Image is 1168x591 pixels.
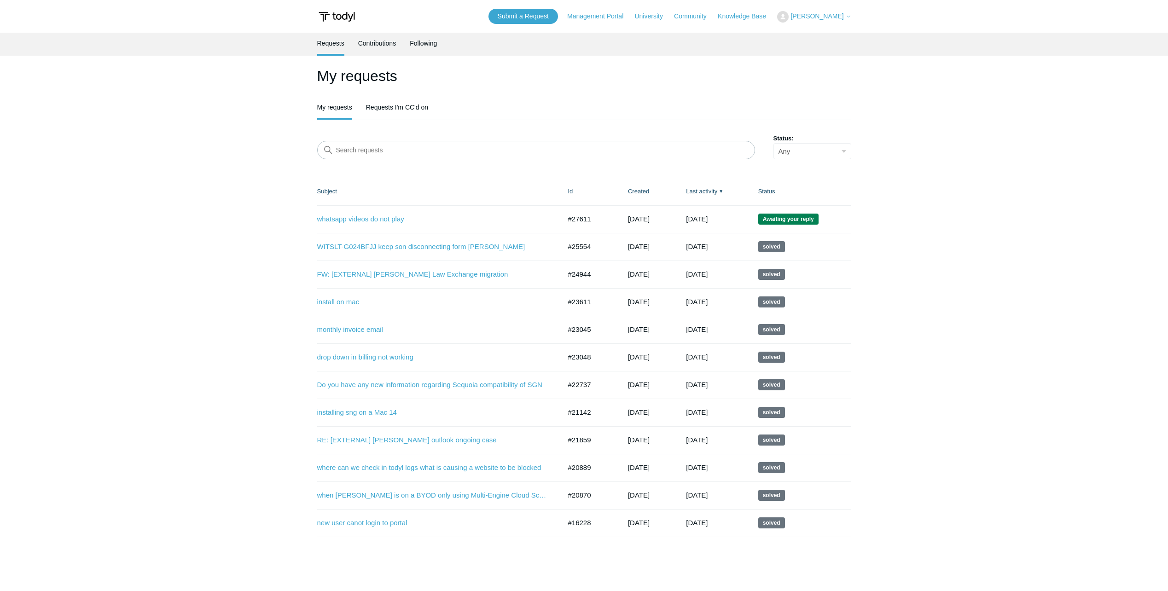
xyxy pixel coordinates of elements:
[758,324,785,335] span: This request has been solved
[317,8,356,25] img: Todyl Support Center Help Center home page
[317,178,559,205] th: Subject
[317,380,547,390] a: Do you have any new information regarding Sequoia compatibility of SGN
[317,324,547,335] a: monthly invoice email
[559,371,619,399] td: #22737
[559,509,619,537] td: #16228
[628,519,650,527] time: 03/04/2024, 12:05
[758,214,819,225] span: We are waiting for you to respond
[686,408,708,416] time: 01/19/2025, 12:02
[628,215,650,223] time: 08/22/2025, 11:10
[686,188,717,195] a: Last activity▼
[758,462,785,473] span: This request has been solved
[559,205,619,233] td: #27611
[366,97,428,118] a: Requests I'm CC'd on
[758,296,785,307] span: This request has been solved
[686,519,708,527] time: 03/26/2024, 15:02
[628,325,650,333] time: 02/18/2025, 14:40
[628,353,650,361] time: 02/18/2025, 16:22
[358,33,396,54] a: Contributions
[628,491,650,499] time: 10/21/2024, 14:50
[559,261,619,288] td: #24944
[317,97,352,118] a: My requests
[790,12,843,20] span: [PERSON_NAME]
[686,298,708,306] time: 04/13/2025, 18:02
[686,215,708,223] time: 08/28/2025, 09:13
[559,288,619,316] td: #23611
[559,481,619,509] td: #20870
[317,242,547,252] a: WITSLT-G024BFJJ keep son disconnecting form [PERSON_NAME]
[559,316,619,343] td: #23045
[674,12,716,21] a: Community
[773,134,851,143] label: Status:
[559,426,619,454] td: #21859
[686,464,708,471] time: 12/03/2024, 17:02
[628,270,650,278] time: 05/19/2025, 09:28
[559,454,619,481] td: #20889
[317,297,547,307] a: install on mac
[317,141,755,159] input: Search requests
[317,33,344,54] a: Requests
[317,518,547,528] a: new user canot login to portal
[686,491,708,499] time: 11/19/2024, 11:03
[686,436,708,444] time: 12/12/2024, 11:48
[559,399,619,426] td: #21142
[634,12,672,21] a: University
[317,65,851,87] h1: My requests
[758,379,785,390] span: This request has been solved
[758,435,785,446] span: This request has been solved
[628,243,650,250] time: 06/18/2025, 13:07
[317,463,547,473] a: where can we check in todyl logs what is causing a website to be blocked
[758,407,785,418] span: This request has been solved
[317,435,547,446] a: RE: [EXTERNAL] [PERSON_NAME] outlook ongoing case
[317,352,547,363] a: drop down in billing not working
[317,269,547,280] a: FW: [EXTERNAL] [PERSON_NAME] Law Exchange migration
[628,436,650,444] time: 12/12/2024, 10:12
[749,178,851,205] th: Status
[567,12,633,21] a: Management Portal
[758,490,785,501] span: This request has been solved
[777,11,851,23] button: [PERSON_NAME]
[410,33,437,54] a: Following
[317,490,547,501] a: when [PERSON_NAME] is on a BYOD only using Multi-Engine Cloud Scanning SASE & ZTNA SIEM & Threat ...
[628,408,650,416] time: 11/03/2024, 10:39
[317,214,547,225] a: whatsapp videos do not play
[628,298,650,306] time: 03/16/2025, 12:14
[628,381,650,388] time: 02/03/2025, 10:16
[628,188,649,195] a: Created
[758,241,785,252] span: This request has been solved
[758,352,785,363] span: This request has been solved
[686,270,708,278] time: 06/08/2025, 17:01
[686,353,708,361] time: 03/16/2025, 13:02
[559,343,619,371] td: #23048
[628,464,650,471] time: 10/22/2024, 11:05
[559,233,619,261] td: #25554
[488,9,558,24] a: Submit a Request
[559,178,619,205] th: Id
[758,269,785,280] span: This request has been solved
[686,381,708,388] time: 03/13/2025, 12:02
[686,243,708,250] time: 07/17/2025, 19:02
[719,188,723,195] span: ▼
[317,407,547,418] a: installing sng on a Mac 14
[758,517,785,528] span: This request has been solved
[686,325,708,333] time: 03/23/2025, 17:02
[718,12,775,21] a: Knowledge Base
